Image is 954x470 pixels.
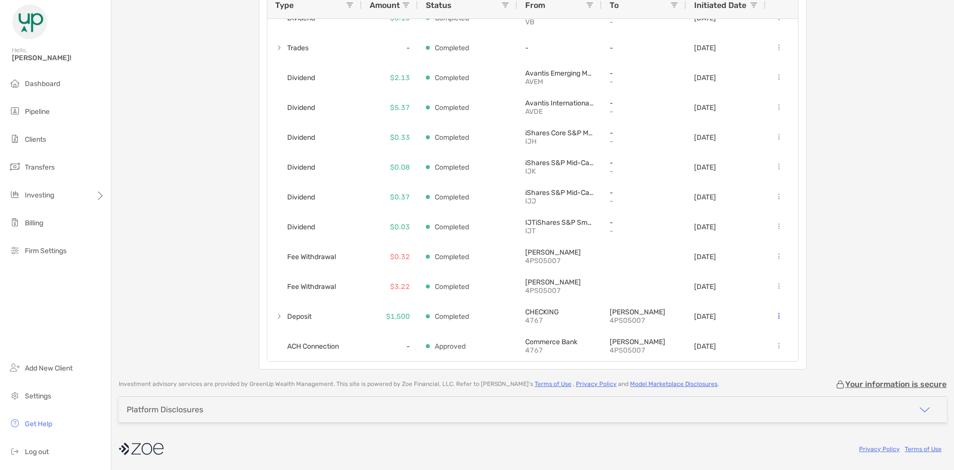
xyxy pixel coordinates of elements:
span: Log out [25,448,49,456]
p: IJJ [525,197,594,205]
span: Type [275,0,294,10]
p: $0.37 [390,191,410,203]
p: Avantis International Equity ETF [525,99,594,107]
p: Completed [435,251,469,263]
a: Terms of Use [905,446,942,453]
p: - [610,44,678,52]
p: - [610,227,678,235]
p: $1,500 [386,310,410,323]
p: Your information is secure [845,379,947,389]
img: billing icon [9,216,21,228]
p: Completed [435,101,469,114]
p: VB [525,18,594,26]
p: $0.33 [390,131,410,144]
p: IJH [525,137,594,146]
p: Roth IRA [610,338,678,346]
span: Dividend [287,189,315,205]
span: To [610,0,619,10]
a: Terms of Use [535,380,571,387]
p: - [610,107,678,116]
img: dashboard icon [9,77,21,89]
div: - [362,331,418,361]
span: Firm Settings [25,247,67,255]
span: Dividend [287,70,315,86]
span: Trades [287,40,309,56]
p: $3.22 [390,281,410,293]
img: company logo [119,438,163,460]
p: iShares S&P Mid-Cap 400 Growth ETF [525,159,594,167]
img: transfers icon [9,161,21,173]
p: CHECKING [525,308,594,316]
p: - [610,188,678,197]
p: [DATE] [694,312,716,321]
p: - [610,218,678,227]
img: icon arrow [919,404,931,416]
p: Approved [435,340,466,353]
p: Investment advisory services are provided by GreenUp Wealth Management . This site is powered by ... [119,380,719,388]
p: Completed [435,191,469,203]
p: - [610,137,678,146]
p: [DATE] [694,44,716,52]
p: Commerce Bank [525,338,594,346]
p: [DATE] [694,193,716,201]
p: - [610,18,678,26]
p: Roth IRA [525,278,594,286]
p: Completed [435,72,469,84]
p: Completed [435,161,469,174]
img: firm-settings icon [9,244,21,256]
p: Roth IRA [525,248,594,257]
p: - [610,197,678,205]
span: Initiated Date [694,0,746,10]
span: Clients [25,135,46,144]
p: [DATE] [694,103,716,112]
p: IJT [525,227,594,235]
p: 4PS05007 [525,286,594,295]
p: - [610,167,678,176]
img: add_new_client icon [9,362,21,374]
a: Privacy Policy [859,446,900,453]
span: Pipeline [25,107,50,116]
p: [DATE] [694,253,716,261]
p: Completed [435,221,469,233]
p: [DATE] [694,223,716,231]
span: [PERSON_NAME]! [12,54,105,62]
p: IJTiShares S&P Small-Cap 600 Growth ETF [525,218,594,227]
span: Dividend [287,129,315,146]
p: [DATE] [694,74,716,82]
img: get-help icon [9,417,21,429]
span: Dividend [287,159,315,176]
p: 4PS05007 [610,346,678,355]
img: investing icon [9,188,21,200]
span: Billing [25,219,43,227]
p: - [610,69,678,78]
span: Dividend [287,219,315,235]
p: IJK [525,167,594,176]
span: Settings [25,392,51,400]
p: 4767 [525,316,594,325]
p: AVEM [525,78,594,86]
p: [DATE] [694,133,716,142]
span: ACH Connection [287,338,339,355]
p: 4767 [525,346,594,355]
p: - [610,99,678,107]
a: Model Marketplace Disclosures [630,380,717,387]
p: 4PS05007 [610,316,678,325]
p: [DATE] [694,282,716,291]
p: Completed [435,42,469,54]
span: From [525,0,545,10]
p: [DATE] [694,342,716,351]
p: $5.37 [390,101,410,114]
p: Roth IRA [610,308,678,316]
p: $2.13 [390,72,410,84]
span: Dashboard [25,80,60,88]
p: - [610,78,678,86]
p: $0.08 [390,161,410,174]
p: iShares S&P Mid-Cap 400 Value ETF [525,188,594,197]
p: iShares Core S&P Mid-Cap ETF [525,129,594,137]
p: [DATE] [694,163,716,172]
span: Status [426,0,452,10]
img: logout icon [9,445,21,457]
span: Add New Client [25,364,73,373]
p: Avantis Emerging Markets Equity ETF [525,69,594,78]
span: Fee Withdrawal [287,249,336,265]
